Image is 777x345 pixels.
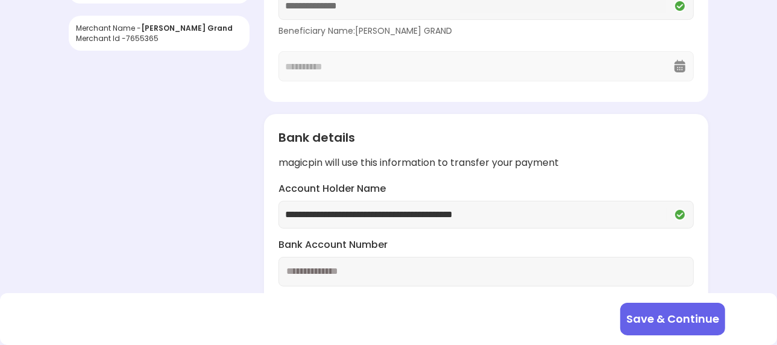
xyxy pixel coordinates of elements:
[76,33,242,43] div: Merchant Id - 7655365
[673,207,687,222] img: Q2VREkDUCX-Nh97kZdnvclHTixewBtwTiuomQU4ttMKm5pUNxe9W_NURYrLCGq_Mmv0UDstOKswiepyQhkhj-wqMpwXa6YfHU...
[278,182,694,196] label: Account Holder Name
[620,303,725,335] button: Save & Continue
[141,23,233,33] span: [PERSON_NAME] Grand
[278,156,694,170] div: magicpin will use this information to transfer your payment
[278,128,694,147] div: Bank details
[278,25,694,37] div: Beneficiary Name: [PERSON_NAME] GRAND
[76,23,242,33] div: Merchant Name -
[278,238,694,252] label: Bank Account Number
